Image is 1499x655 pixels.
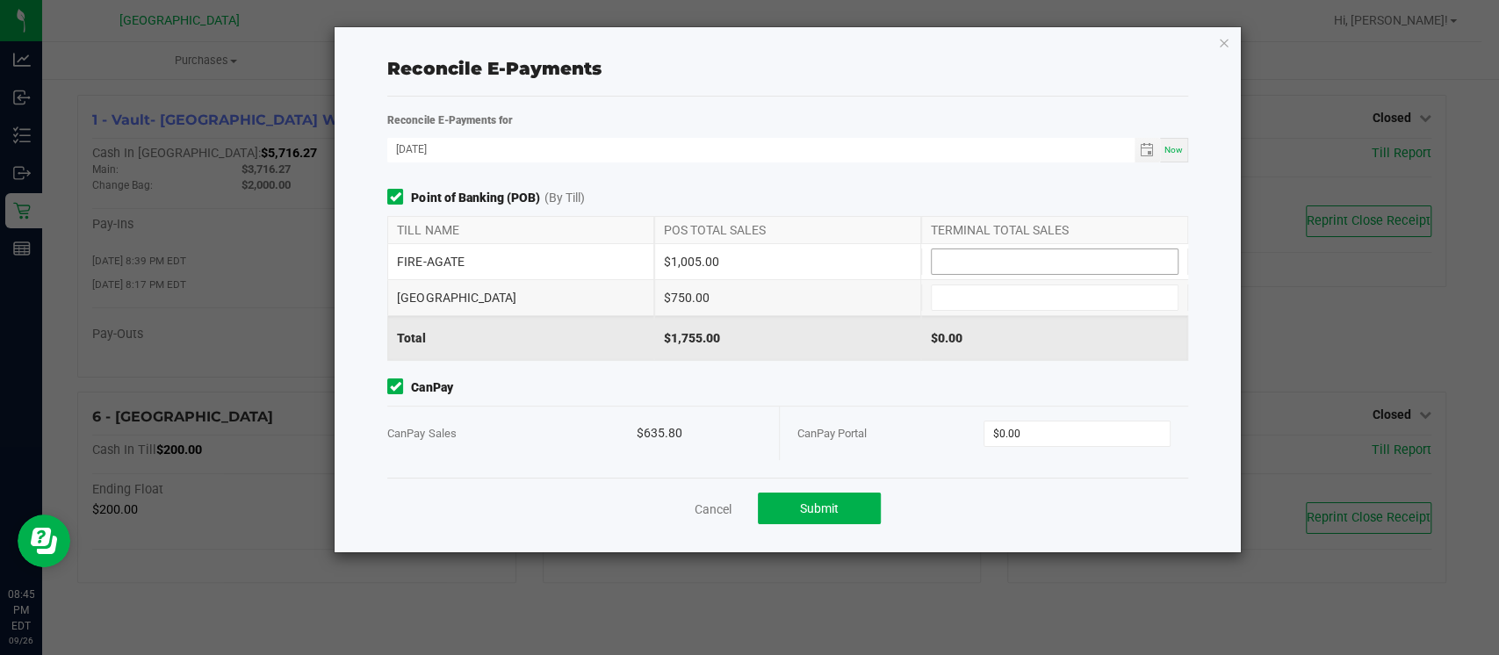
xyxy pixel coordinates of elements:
iframe: Resource center [18,515,70,567]
span: (By Till) [544,189,584,207]
strong: Reconcile E-Payments for [387,114,512,126]
div: $750.00 [654,280,921,315]
button: Submit [758,493,881,524]
span: Submit [800,501,839,515]
div: $1,755.00 [654,316,921,360]
strong: Point of Banking (POB) [411,189,539,207]
form-toggle: Include in reconciliation [387,378,411,397]
div: FIRE-AGATE [387,244,654,279]
form-toggle: Include in reconciliation [387,189,411,207]
div: TILL NAME [387,217,654,243]
span: CanPay Portal [797,427,867,440]
input: Date [387,138,1134,160]
span: Now [1164,145,1183,155]
div: $635.80 [637,407,761,460]
div: Total [387,316,654,360]
div: $0.00 [921,316,1188,360]
span: Toggle calendar [1135,138,1160,162]
div: $1,005.00 [654,244,921,279]
div: Reconcile E-Payments [387,55,1187,82]
strong: CanPay [411,378,452,397]
div: TERMINAL TOTAL SALES [921,217,1188,243]
span: CanPay Sales [387,427,456,440]
div: [GEOGRAPHIC_DATA] [387,280,654,315]
a: Cancel [695,500,731,518]
div: POS TOTAL SALES [654,217,921,243]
